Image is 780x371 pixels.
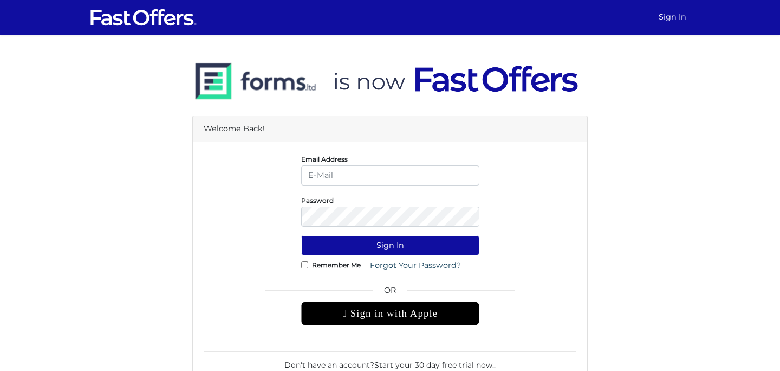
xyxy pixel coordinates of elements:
label: Password [301,199,334,202]
a: Start your 30 day free trial now. [374,360,494,370]
button: Sign In [301,235,479,255]
label: Email Address [301,158,348,161]
input: E-Mail [301,165,479,185]
span: OR [301,284,479,302]
a: Forgot Your Password? [363,255,468,276]
div: Don't have an account? . [204,351,576,371]
label: Remember Me [312,264,361,266]
div: Welcome Back! [193,116,587,142]
div: Sign in with Apple [301,302,479,325]
a: Sign In [654,7,691,28]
